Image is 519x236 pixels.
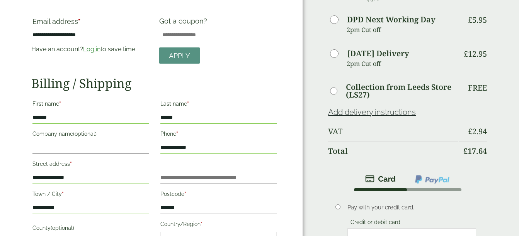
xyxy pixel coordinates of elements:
h2: Billing / Shipping [31,76,278,91]
th: VAT [328,122,458,141]
label: First name [32,98,149,111]
label: Phone [160,128,277,142]
abbr: required [62,191,64,197]
label: County [32,223,149,236]
span: (optional) [73,131,97,137]
label: Town / City [32,189,149,202]
img: ppcp-gateway.png [414,174,450,184]
span: £ [463,146,468,156]
label: Street address [32,158,149,172]
bdi: 12.95 [464,49,487,59]
p: Have an account? to save time [31,45,150,54]
bdi: 5.95 [468,15,487,25]
label: Got a coupon? [159,17,210,29]
label: Last name [160,98,277,111]
abbr: required [201,221,202,227]
label: [DATE] Delivery [347,50,409,57]
a: Log in [83,46,100,53]
th: Total [328,142,458,160]
span: £ [468,126,472,137]
label: Company name [32,128,149,142]
label: Collection from Leeds Store (LS27) [346,83,458,99]
p: 2pm Cut off [347,58,458,69]
label: Credit or debit card [347,219,403,228]
bdi: 2.94 [468,126,487,137]
abbr: required [184,191,186,197]
abbr: required [176,131,178,137]
p: Free [468,83,487,93]
label: Email address [32,18,149,29]
p: Pay with your credit card. [347,203,476,212]
span: Apply [169,52,190,60]
img: stripe.png [365,174,396,184]
a: Apply [159,47,200,64]
span: £ [468,15,472,25]
span: £ [464,49,468,59]
label: Postcode [160,189,277,202]
abbr: required [78,17,80,25]
abbr: required [70,161,72,167]
a: Add delivery instructions [328,108,416,117]
abbr: required [59,101,61,107]
label: DPD Next Working Day [347,16,435,24]
span: (optional) [51,225,74,231]
label: Country/Region [160,219,277,232]
p: 2pm Cut off [347,24,458,35]
bdi: 17.64 [463,146,487,156]
abbr: required [187,101,189,107]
